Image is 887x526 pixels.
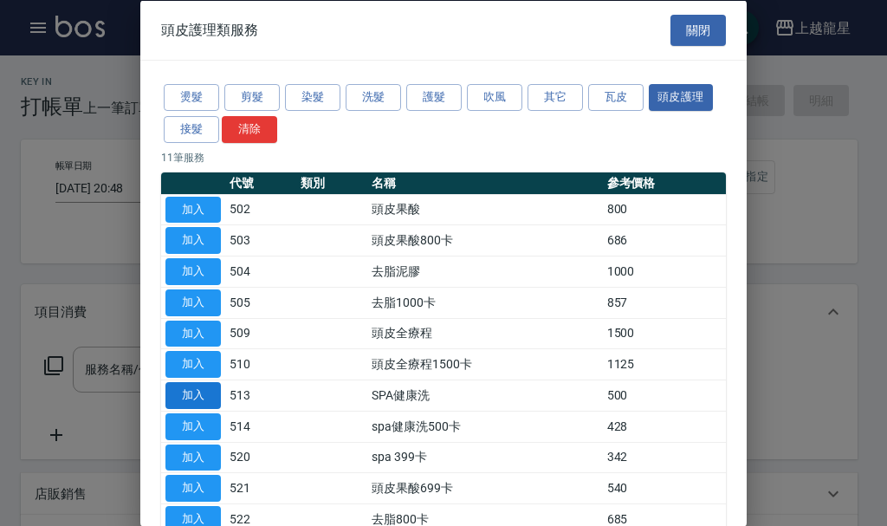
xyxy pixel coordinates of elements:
[367,380,603,411] td: SPA健康洗
[406,84,462,111] button: 護髮
[165,289,221,315] button: 加入
[670,14,726,46] button: 關閉
[346,84,401,111] button: 洗髮
[603,472,726,503] td: 540
[367,318,603,349] td: 頭皮全療程
[603,194,726,225] td: 800
[165,412,221,439] button: 加入
[603,411,726,442] td: 428
[164,84,219,111] button: 燙髮
[649,84,713,111] button: 頭皮護理
[588,84,644,111] button: 瓦皮
[367,472,603,503] td: 頭皮果酸699卡
[367,348,603,380] td: 頭皮全療程1500卡
[165,382,221,409] button: 加入
[164,115,219,142] button: 接髮
[225,256,296,287] td: 504
[367,256,603,287] td: 去脂泥膠
[165,320,221,347] button: 加入
[224,84,280,111] button: 剪髮
[161,21,258,38] span: 頭皮護理類服務
[161,149,726,165] p: 11 筆服務
[225,380,296,411] td: 513
[165,475,221,502] button: 加入
[225,287,296,318] td: 505
[165,196,221,223] button: 加入
[467,84,522,111] button: 吹風
[603,224,726,256] td: 686
[165,227,221,254] button: 加入
[296,172,367,194] th: 類別
[528,84,583,111] button: 其它
[603,348,726,380] td: 1125
[165,258,221,285] button: 加入
[367,194,603,225] td: 頭皮果酸
[222,115,277,142] button: 清除
[367,287,603,318] td: 去脂1000卡
[603,172,726,194] th: 參考價格
[285,84,340,111] button: 染髮
[603,287,726,318] td: 857
[367,224,603,256] td: 頭皮果酸800卡
[165,351,221,378] button: 加入
[603,380,726,411] td: 500
[225,348,296,380] td: 510
[603,318,726,349] td: 1500
[225,172,296,194] th: 代號
[603,442,726,473] td: 342
[225,442,296,473] td: 520
[603,256,726,287] td: 1000
[225,194,296,225] td: 502
[367,411,603,442] td: spa健康洗500卡
[367,442,603,473] td: spa 399卡
[225,224,296,256] td: 503
[225,472,296,503] td: 521
[225,411,296,442] td: 514
[165,444,221,471] button: 加入
[367,172,603,194] th: 名稱
[225,318,296,349] td: 509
